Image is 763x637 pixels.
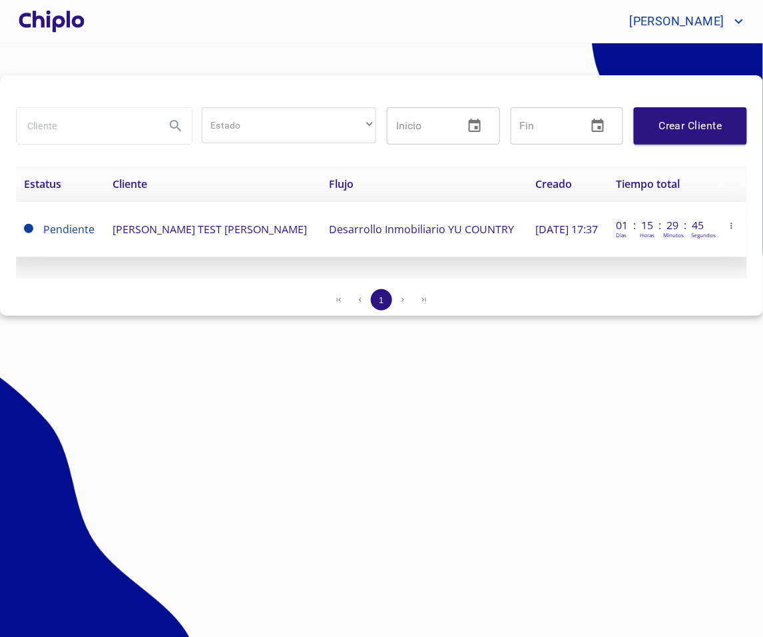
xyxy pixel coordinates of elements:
[113,177,148,191] span: Cliente
[616,177,680,191] span: Tiempo total
[616,231,627,239] p: Dias
[202,107,377,143] div: ​
[535,222,598,237] span: [DATE] 17:37
[691,231,716,239] p: Segundos
[640,231,654,239] p: Horas
[663,231,684,239] p: Minutos
[43,222,95,237] span: Pendiente
[371,289,392,311] button: 1
[160,110,192,142] button: Search
[113,222,308,237] span: [PERSON_NAME] TEST [PERSON_NAME]
[616,218,706,233] p: 01 : 15 : 29 : 45
[379,295,383,305] span: 1
[634,107,747,145] button: Crear Cliente
[329,222,514,237] span: Desarrollo Inmobiliario YU COUNTRY
[535,177,572,191] span: Creado
[24,224,33,233] span: Pendiente
[620,11,731,32] span: [PERSON_NAME]
[644,117,736,135] span: Crear Cliente
[17,108,154,144] input: search
[24,177,61,191] span: Estatus
[329,177,354,191] span: Flujo
[620,11,747,32] button: account of current user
